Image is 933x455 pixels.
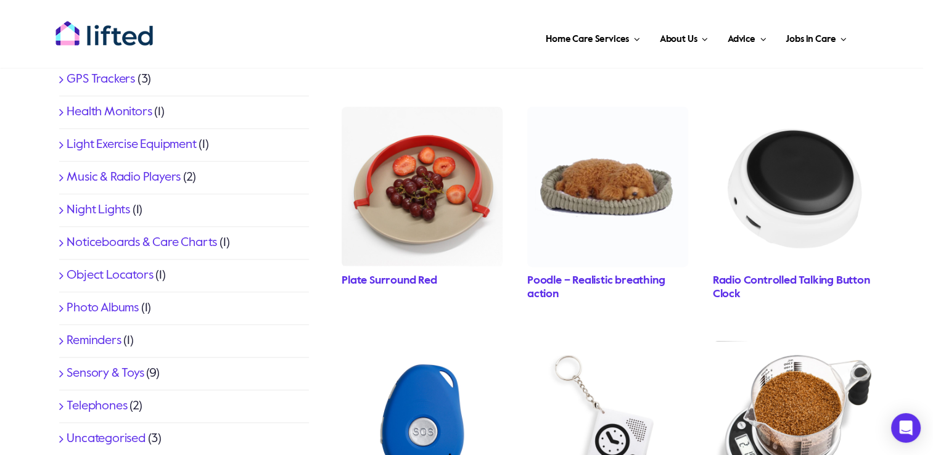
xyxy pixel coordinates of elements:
span: (9) [146,367,159,380]
a: Plate Surround Red [342,275,437,286]
a: Home Care Services [542,18,644,55]
span: Jobs in Care [786,30,836,49]
span: Home Care Services [546,30,629,49]
a: Sensory & Toys [67,367,144,380]
a: TDRC100Storyandsons_1152x1152 [713,107,874,119]
a: Night Lights [67,204,130,216]
span: (1) [141,302,151,314]
a: Advice [724,18,770,55]
span: (2) [129,400,142,412]
a: Toypoodle_1152x1152 [527,107,688,119]
a: Music & Radio Players [67,171,181,184]
a: Telephones [67,400,127,412]
a: Reminders [67,335,121,347]
nav: Main Menu [193,18,850,55]
span: (1) [199,139,208,151]
a: lifted-logo [55,20,154,33]
span: Advice [728,30,755,49]
span: (1) [220,237,229,249]
span: (1) [123,335,133,347]
a: RAVT01Storyandsons_1152x1152 [342,341,503,353]
span: (1) [133,204,142,216]
div: Open Intercom Messenger [891,413,921,443]
a: Object Locators [67,269,153,282]
a: Poodle – Realistic breathing action [527,275,665,300]
span: (2) [183,171,195,184]
a: Light Exercise Equipment [67,139,196,151]
span: (3) [148,433,162,445]
a: Radio Controlled Talking Button Clock [713,275,870,300]
a: GPS Trackers [67,73,135,86]
span: (3) [138,73,151,86]
span: (1) [155,269,165,282]
a: Jobs in Care [782,18,850,55]
a: BootsTDC001front_1152x1056 [527,341,688,353]
a: Health Monitors [67,106,152,118]
a: TDS0012Storyandsons_1152x1152-2 [713,341,874,353]
a: Uncategorised [67,433,145,445]
a: About Us [656,18,712,55]
a: Platesurroundred1Stopyandsons_1152x1152 [342,107,503,119]
a: Noticeboards & Care Charts [67,237,217,249]
span: About Us [660,30,697,49]
span: (1) [154,106,164,118]
a: Photo Albums [67,302,139,314]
